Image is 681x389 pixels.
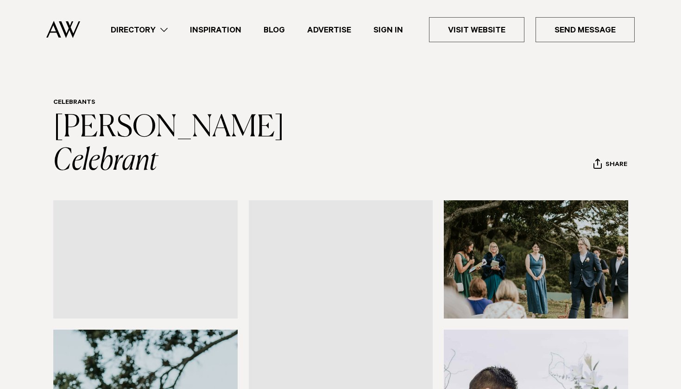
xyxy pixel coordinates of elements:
span: Share [605,161,627,170]
a: Advertise [296,24,362,36]
button: Share [593,158,628,172]
a: [PERSON_NAME] Celebrant [53,113,289,176]
a: Send Message [536,17,635,42]
img: Auckland Weddings Logo [46,21,80,38]
a: Sign In [362,24,414,36]
a: Directory [100,24,179,36]
a: Blog [252,24,296,36]
a: Visit Website [429,17,524,42]
a: Celebrants [53,99,95,107]
a: Inspiration [179,24,252,36]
